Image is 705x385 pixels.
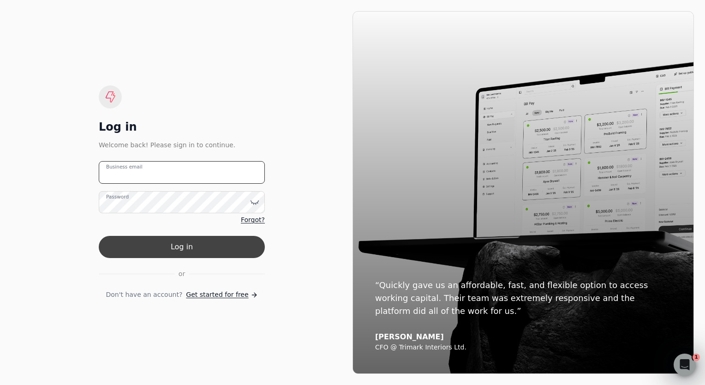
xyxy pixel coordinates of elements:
[693,354,700,361] span: 1
[375,343,671,352] div: CFO @ Trimark Interiors Ltd.
[375,332,671,342] div: [PERSON_NAME]
[99,140,265,150] div: Welcome back! Please sign in to continue.
[241,215,265,225] a: Forgot?
[179,269,185,279] span: or
[99,120,265,134] div: Log in
[186,290,257,300] a: Get started for free
[106,290,182,300] span: Don't have an account?
[99,236,265,258] button: Log in
[674,354,696,376] iframe: Intercom live chat
[186,290,248,300] span: Get started for free
[106,163,143,170] label: Business email
[106,193,129,200] label: Password
[375,279,671,318] div: “Quickly gave us an affordable, fast, and flexible option to access working capital. Their team w...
